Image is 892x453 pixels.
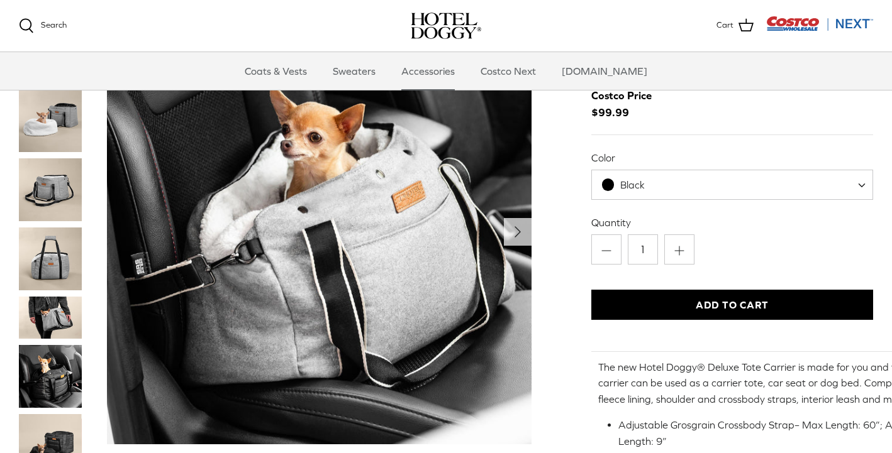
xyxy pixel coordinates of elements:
a: Cart [716,18,754,34]
a: Thumbnail Link [19,158,82,221]
a: Sweaters [321,52,387,90]
a: Show Gallery [107,20,532,444]
a: Coats & Vests [233,52,318,90]
button: Add to Cart [591,290,873,320]
a: Thumbnail Link [19,297,82,339]
span: Cart [716,19,733,32]
span: $99.99 [591,87,664,121]
span: Black [591,170,873,200]
a: Thumbnail Link [19,345,82,408]
a: Costco Next [469,52,547,90]
img: Costco Next [766,16,873,31]
label: Quantity [591,216,873,229]
span: Black [620,179,645,190]
a: [DOMAIN_NAME] [550,52,659,90]
a: Thumbnail Link [19,89,82,152]
button: Next [504,219,532,246]
a: Visit Costco Next [766,24,873,33]
input: Quantity [628,234,658,265]
img: hoteldoggycom [411,13,481,39]
div: Costco Price [591,87,652,104]
a: Accessories [390,52,466,90]
a: hoteldoggy.com hoteldoggycom [411,13,481,39]
span: Search [41,20,67,30]
span: Black [592,178,670,192]
a: Search [19,18,67,33]
a: Thumbnail Link [19,227,82,290]
label: Color [591,151,873,165]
